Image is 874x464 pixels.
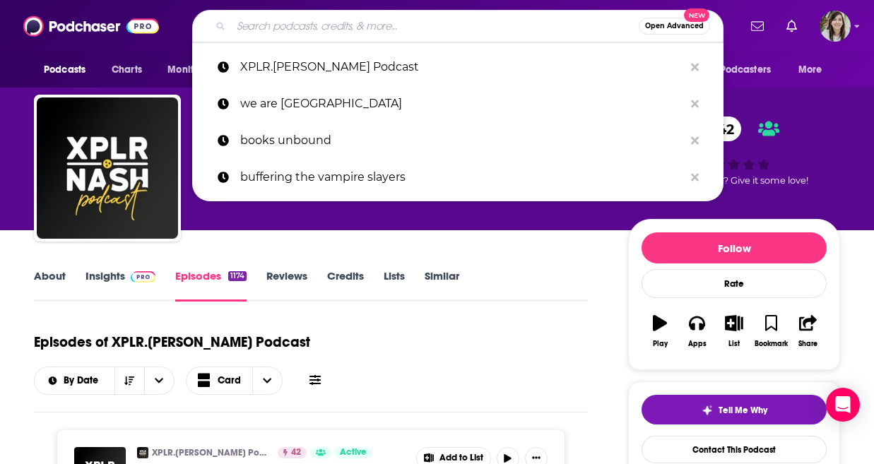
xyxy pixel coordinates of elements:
span: For Podcasters [703,60,771,80]
span: Podcasts [44,60,85,80]
a: Reviews [266,269,307,302]
button: Apps [678,306,715,357]
button: Sort Direction [114,367,144,394]
button: Choose View [186,367,283,395]
img: Podchaser - Follow, Share and Rate Podcasts [23,13,159,40]
div: Apps [688,340,707,348]
button: Bookmark [752,306,789,357]
div: Share [798,340,817,348]
div: 42Good podcast? Give it some love! [628,107,840,195]
button: Show profile menu [820,11,851,42]
img: XPLR.NASH Podcast [137,447,148,458]
span: Add to List [439,453,483,463]
span: Active [340,446,367,460]
a: Credits [327,269,364,302]
a: Episodes1174 [175,269,247,302]
button: Share [790,306,827,357]
button: open menu [34,56,104,83]
button: Play [642,306,678,357]
div: Play [653,340,668,348]
img: tell me why sparkle [702,405,713,416]
button: open menu [144,367,174,394]
a: XPLR.[PERSON_NAME] Podcast [152,447,268,458]
a: books unbound [192,122,724,159]
h1: Episodes of XPLR.[PERSON_NAME] Podcast [34,333,310,351]
a: InsightsPodchaser Pro [85,269,155,302]
a: Charts [102,56,150,83]
a: About [34,269,66,302]
a: XPLR.[PERSON_NAME] Podcast [192,49,724,85]
span: Logged in as devinandrade [820,11,851,42]
a: Show notifications dropdown [745,14,769,38]
button: Open AdvancedNew [639,18,710,35]
span: 42 [291,446,301,460]
p: we are north nashville [240,85,684,122]
button: open menu [789,56,840,83]
span: Good podcast? Give it some love! [660,175,808,186]
div: 1174 [228,271,247,281]
button: open menu [35,376,114,386]
a: 42 [278,447,307,458]
button: open menu [694,56,791,83]
div: Bookmark [755,340,788,348]
a: Active [334,447,372,458]
a: buffering the vampire slayers [192,159,724,196]
h2: Choose List sort [34,367,175,395]
span: Open Advanced [645,23,704,30]
button: tell me why sparkleTell Me Why [642,395,827,424]
span: More [798,60,822,80]
button: Follow [642,232,827,263]
input: Search podcasts, credits, & more... [231,15,639,37]
div: Rate [642,269,827,298]
div: List [728,340,740,348]
span: Card [218,376,241,386]
a: Lists [384,269,405,302]
span: Charts [112,60,142,80]
p: buffering the vampire slayers [240,159,684,196]
span: By Date [64,376,103,386]
a: Contact This Podcast [642,436,827,463]
span: Monitoring [167,60,218,80]
a: Show notifications dropdown [781,14,803,38]
a: Similar [425,269,459,302]
img: Podchaser Pro [131,271,155,282]
img: XPLR.NASH Podcast [37,97,178,239]
img: User Profile [820,11,851,42]
p: XPLR.NASH Podcast [240,49,684,85]
span: New [684,8,709,22]
div: Open Intercom Messenger [826,388,860,422]
button: open menu [158,56,236,83]
div: Search podcasts, credits, & more... [192,10,724,42]
p: books unbound [240,122,684,159]
span: Tell Me Why [719,405,767,416]
a: we are [GEOGRAPHIC_DATA] [192,85,724,122]
button: List [716,306,752,357]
